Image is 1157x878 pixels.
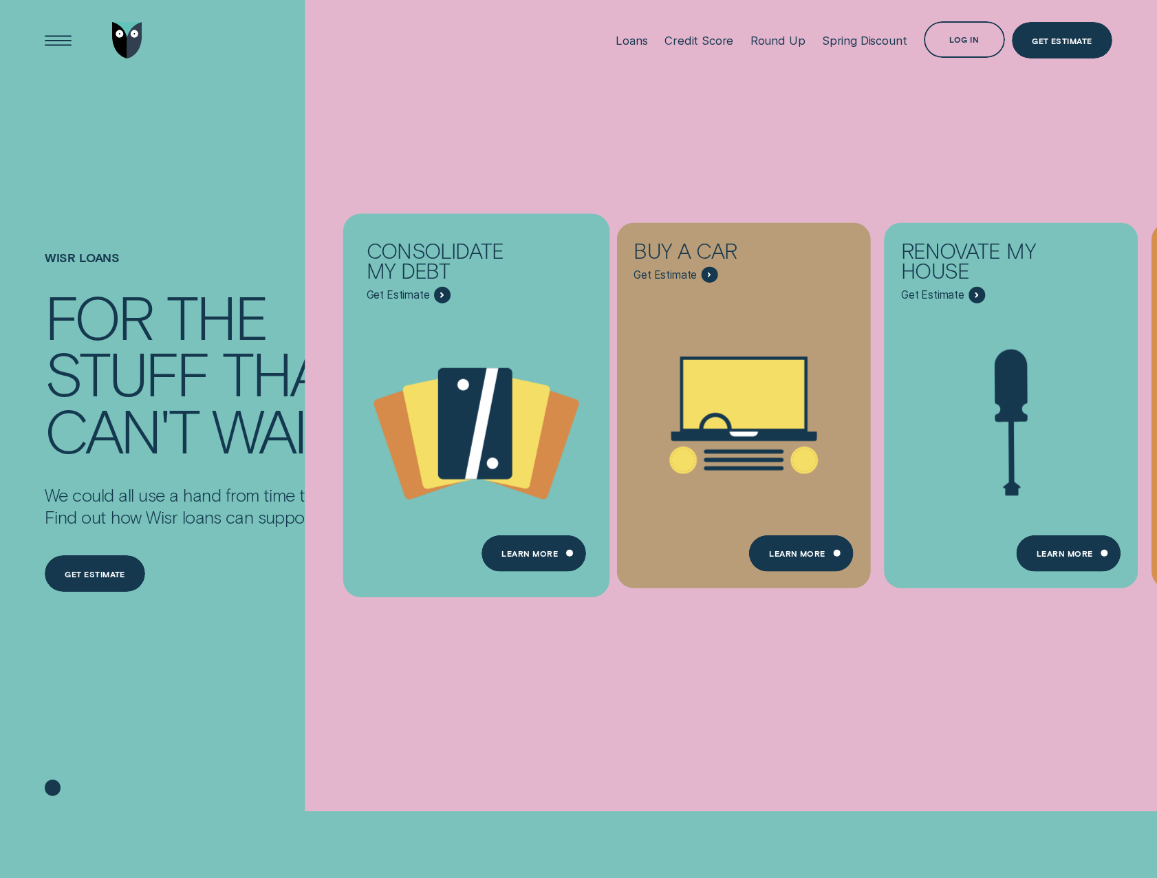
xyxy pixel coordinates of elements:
a: Get Estimate [1012,22,1113,58]
span: Get Estimate [634,268,697,281]
div: Credit Score [664,34,733,47]
div: Spring Discount [822,34,907,47]
div: Consolidate my debt [367,239,529,286]
p: We could all use a hand from time to time. Find out how Wisr loans can support you. [45,484,354,528]
a: Buy a car - Learn more [617,223,871,579]
h4: For the stuff that can't wait [45,288,354,458]
button: Open Menu [40,22,76,58]
span: Get Estimate [367,288,430,302]
div: can't [45,401,198,458]
div: wait [212,401,335,458]
a: Learn more [1016,535,1121,572]
button: Log in [924,21,1005,58]
a: Learn more [482,535,586,572]
div: Loans [616,34,647,47]
img: Wisr [112,22,142,58]
a: Learn More [749,535,854,572]
div: stuff [45,344,208,400]
h1: Wisr loans [45,250,354,288]
div: that [222,344,352,400]
span: Get Estimate [901,288,964,302]
div: For [45,288,153,344]
a: Renovate My House - Learn more [884,223,1138,579]
div: Round Up [750,34,805,47]
a: Get estimate [45,555,146,592]
a: Consolidate my debt - Learn more [349,223,603,579]
div: the [166,288,267,344]
div: Buy a car [634,239,796,266]
div: Renovate My House [901,239,1063,286]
